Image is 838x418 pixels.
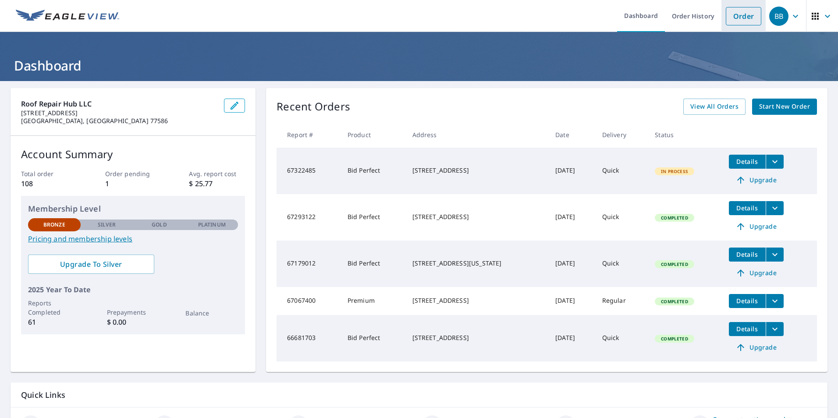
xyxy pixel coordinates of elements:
[595,287,648,315] td: Regular
[683,99,746,115] a: View All Orders
[548,194,595,241] td: [DATE]
[734,175,778,185] span: Upgrade
[105,169,161,178] p: Order pending
[277,194,341,241] td: 67293122
[28,317,81,327] p: 61
[734,297,760,305] span: Details
[656,168,693,174] span: In Process
[277,122,341,148] th: Report #
[734,157,760,166] span: Details
[21,390,817,400] p: Quick Links
[185,308,238,318] p: Balance
[734,250,760,259] span: Details
[729,248,766,262] button: detailsBtn-67179012
[769,7,788,26] div: BB
[595,194,648,241] td: Quick
[734,268,778,278] span: Upgrade
[412,213,542,221] div: [STREET_ADDRESS]
[412,296,542,305] div: [STREET_ADDRESS]
[595,241,648,287] td: Quick
[16,10,119,23] img: EV Logo
[405,122,549,148] th: Address
[341,148,405,194] td: Bid Perfect
[759,101,810,112] span: Start New Order
[277,287,341,315] td: 67067400
[656,298,693,305] span: Completed
[28,234,238,244] a: Pricing and membership levels
[729,322,766,336] button: detailsBtn-66681703
[734,221,778,232] span: Upgrade
[766,201,784,215] button: filesDropdownBtn-67293122
[341,122,405,148] th: Product
[21,99,217,109] p: Roof Repair Hub LLC
[656,336,693,342] span: Completed
[21,109,217,117] p: [STREET_ADDRESS]
[412,166,542,175] div: [STREET_ADDRESS]
[28,203,238,215] p: Membership Level
[595,148,648,194] td: Quick
[21,169,77,178] p: Total order
[43,221,65,229] p: Bronze
[189,178,245,189] p: $ 25.77
[412,333,542,342] div: [STREET_ADDRESS]
[341,241,405,287] td: Bid Perfect
[595,122,648,148] th: Delivery
[648,122,721,148] th: Status
[656,261,693,267] span: Completed
[11,57,827,74] h1: Dashboard
[105,178,161,189] p: 1
[548,148,595,194] td: [DATE]
[107,308,160,317] p: Prepayments
[35,259,147,269] span: Upgrade To Silver
[28,298,81,317] p: Reports Completed
[548,122,595,148] th: Date
[548,287,595,315] td: [DATE]
[729,155,766,169] button: detailsBtn-67322485
[729,294,766,308] button: detailsBtn-67067400
[734,325,760,333] span: Details
[152,221,167,229] p: Gold
[734,204,760,212] span: Details
[21,117,217,125] p: [GEOGRAPHIC_DATA], [GEOGRAPHIC_DATA] 77586
[729,173,784,187] a: Upgrade
[198,221,226,229] p: Platinum
[548,241,595,287] td: [DATE]
[690,101,739,112] span: View All Orders
[656,215,693,221] span: Completed
[21,178,77,189] p: 108
[277,241,341,287] td: 67179012
[548,315,595,361] td: [DATE]
[341,287,405,315] td: Premium
[729,266,784,280] a: Upgrade
[107,317,160,327] p: $ 0.00
[595,315,648,361] td: Quick
[189,169,245,178] p: Avg. report cost
[729,201,766,215] button: detailsBtn-67293122
[726,7,761,25] a: Order
[729,340,784,354] a: Upgrade
[21,146,245,162] p: Account Summary
[729,220,784,234] a: Upgrade
[766,248,784,262] button: filesDropdownBtn-67179012
[28,284,238,295] p: 2025 Year To Date
[277,99,350,115] p: Recent Orders
[766,322,784,336] button: filesDropdownBtn-66681703
[752,99,817,115] a: Start New Order
[28,255,154,274] a: Upgrade To Silver
[766,155,784,169] button: filesDropdownBtn-67322485
[277,315,341,361] td: 66681703
[277,148,341,194] td: 67322485
[341,194,405,241] td: Bid Perfect
[766,294,784,308] button: filesDropdownBtn-67067400
[341,315,405,361] td: Bid Perfect
[98,221,116,229] p: Silver
[412,259,542,268] div: [STREET_ADDRESS][US_STATE]
[734,342,778,353] span: Upgrade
